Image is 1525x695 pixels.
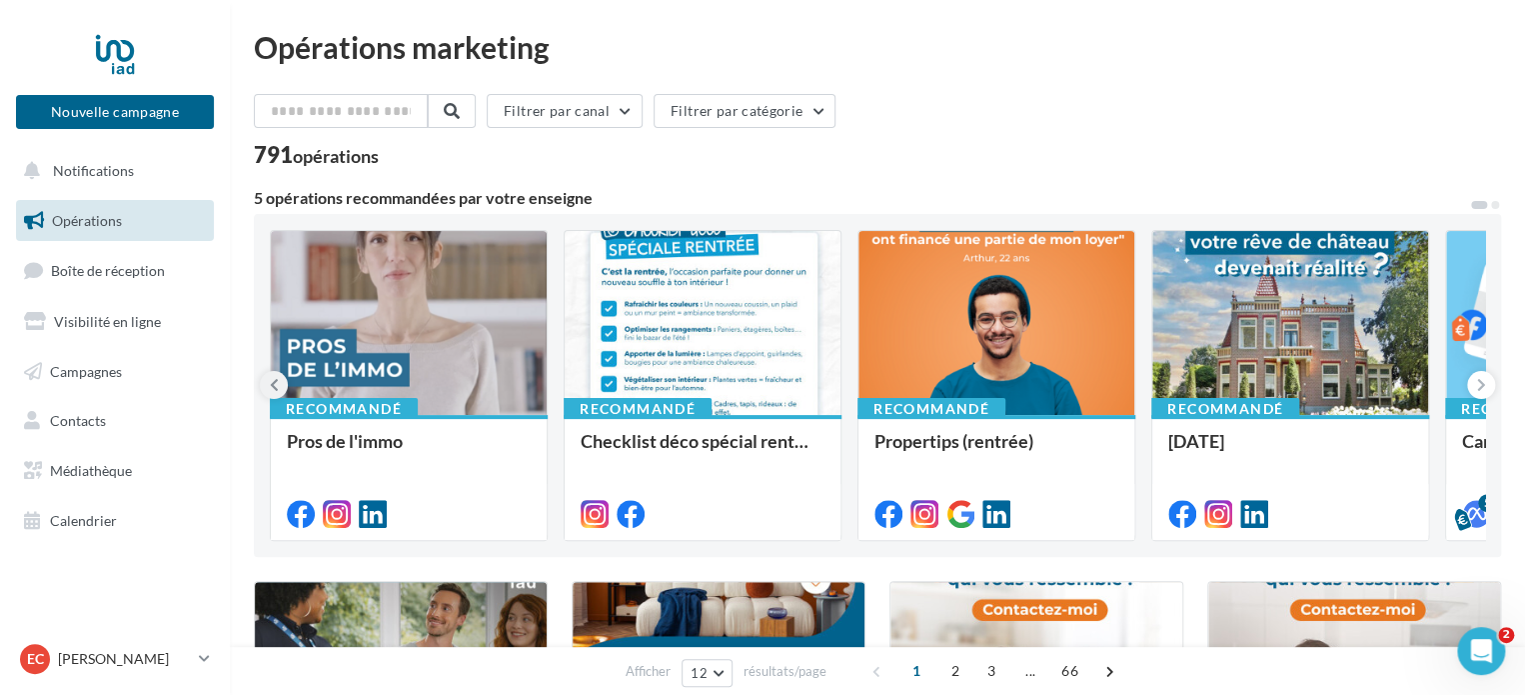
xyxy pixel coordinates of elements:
[12,500,218,542] a: Calendrier
[254,32,1501,62] div: Opérations marketing
[744,662,826,681] span: résultats/page
[254,190,1469,206] div: 5 opérations recommandées par votre enseigne
[1478,494,1496,512] div: 5
[12,400,218,442] a: Contacts
[682,659,733,687] button: 12
[857,398,1005,420] div: Recommandé
[27,649,44,669] span: EC
[900,655,932,687] span: 1
[1053,655,1086,687] span: 66
[939,655,971,687] span: 2
[270,398,418,420] div: Recommandé
[1168,431,1412,471] div: [DATE]
[50,412,106,429] span: Contacts
[564,398,712,420] div: Recommandé
[50,462,132,479] span: Médiathèque
[50,362,122,379] span: Campagnes
[581,431,824,471] div: Checklist déco spécial rentrée
[654,94,835,128] button: Filtrer par catégorie
[16,95,214,129] button: Nouvelle campagne
[12,301,218,343] a: Visibilité en ligne
[12,200,218,242] a: Opérations
[254,144,379,166] div: 791
[12,249,218,292] a: Boîte de réception
[58,649,191,669] p: [PERSON_NAME]
[626,662,671,681] span: Afficher
[975,655,1007,687] span: 3
[53,162,134,179] span: Notifications
[51,262,165,279] span: Boîte de réception
[16,640,214,678] a: EC [PERSON_NAME]
[50,512,117,529] span: Calendrier
[1498,627,1514,643] span: 2
[293,147,379,165] div: opérations
[1457,627,1505,675] iframe: Intercom live chat
[52,212,122,229] span: Opérations
[12,450,218,492] a: Médiathèque
[12,351,218,393] a: Campagnes
[287,431,531,471] div: Pros de l'immo
[874,431,1118,471] div: Propertips (rentrée)
[691,665,708,681] span: 12
[487,94,643,128] button: Filtrer par canal
[54,313,161,330] span: Visibilité en ligne
[1151,398,1299,420] div: Recommandé
[1014,655,1046,687] span: ...
[12,150,210,192] button: Notifications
